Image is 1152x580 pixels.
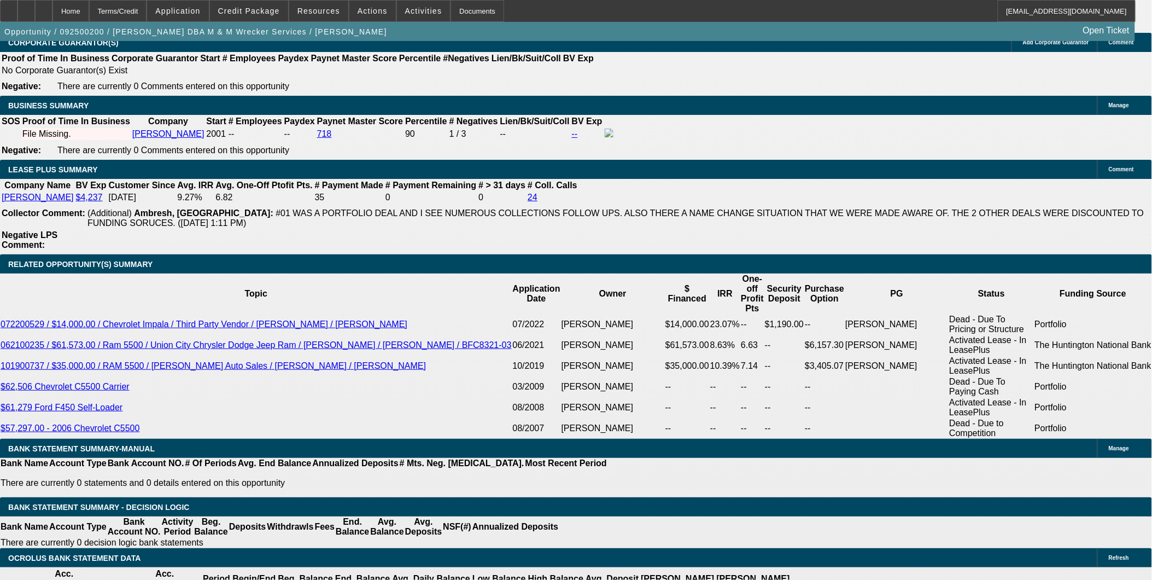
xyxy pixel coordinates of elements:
[317,117,403,126] b: Paynet Master Score
[4,27,387,36] span: Opportunity / 092500200 / [PERSON_NAME] DBA M & M Wrecker Services / [PERSON_NAME]
[397,1,451,21] button: Activities
[1,424,139,433] a: $57,297.00 - 2006 Chevrolet C5500
[289,1,348,21] button: Resources
[229,129,235,138] span: --
[512,356,561,376] td: 10/2019
[87,208,1144,228] span: #01 WAS A PORTFOLIO DEAL AND I SEE NUMEROUS COLLECTIONS FOLLOW UPS. ALSO THERE A NAME CHANGE SITU...
[478,181,525,190] b: # > 31 days
[2,193,74,202] a: [PERSON_NAME]
[1109,39,1134,45] span: Comment
[804,274,845,314] th: Purchase Option
[8,503,190,512] span: Bank Statement Summary - Decision Logic
[561,397,665,418] td: [PERSON_NAME]
[49,517,107,537] th: Account Type
[500,128,570,140] td: --
[216,181,313,190] b: Avg. One-Off Ptofit Pts.
[804,314,845,335] td: --
[764,356,804,376] td: --
[710,356,740,376] td: 10.39%
[405,129,447,139] div: 90
[500,117,570,126] b: Lien/Bk/Suit/Coll
[561,418,665,439] td: [PERSON_NAME]
[740,335,764,356] td: 6.63
[200,54,220,63] b: Start
[665,376,710,397] td: --
[177,192,214,203] td: 9.27%
[528,193,537,202] a: 24
[1,340,512,350] a: 062100235 / $61,573.00 / Ram 5500 / Union City Chrysler Dodge Jeep Ram / [PERSON_NAME] / [PERSON_...
[161,517,194,537] th: Activity Period
[109,181,176,190] b: Customer Since
[949,376,1034,397] td: Dead - Due To Paying Cash
[8,165,98,174] span: LEASE PLUS SUMMARY
[314,192,384,203] td: 35
[405,517,443,537] th: Avg. Deposits
[57,146,289,155] span: There are currently 0 Comments entered on this opportunity
[845,335,949,356] td: [PERSON_NAME]
[764,314,804,335] td: $1,190.00
[845,356,949,376] td: [PERSON_NAME]
[764,274,804,314] th: Security Deposit
[314,517,335,537] th: Fees
[1,320,407,329] a: 072200529 / $14,000.00 / Chevrolet Impala / Third Party Vendor / [PERSON_NAME] / [PERSON_NAME]
[223,54,276,63] b: # Employees
[385,192,477,203] td: 0
[561,376,665,397] td: [PERSON_NAME]
[2,208,85,218] b: Collector Comment:
[229,117,282,126] b: # Employees
[740,356,764,376] td: 7.14
[1,478,607,488] p: There are currently 0 statements and 0 details entered on this opportunity
[284,117,315,126] b: Paydex
[1,116,21,127] th: SOS
[512,397,561,418] td: 08/2008
[370,517,404,537] th: Avg. Balance
[740,418,764,439] td: --
[312,458,399,469] th: Annualized Deposits
[764,376,804,397] td: --
[512,335,561,356] td: 06/2021
[76,193,103,202] a: $4,237
[710,314,740,335] td: 23.07%
[1034,314,1152,335] td: Portfolio
[740,314,764,335] td: --
[194,517,228,537] th: Beg. Balance
[512,274,561,314] th: Application Date
[804,335,845,356] td: $6,157.30
[740,397,764,418] td: --
[764,397,804,418] td: --
[665,356,710,376] td: $35,000.00
[572,129,578,138] a: --
[665,314,710,335] td: $14,000.00
[315,181,383,190] b: # Payment Made
[22,116,131,127] th: Proof of Time In Business
[710,335,740,356] td: 8.63%
[1,382,130,391] a: $62,506 Chevrolet C5500 Carrier
[1,361,426,370] a: 101900737 / $35,000.00 / RAM 5500 / [PERSON_NAME] Auto Sales / [PERSON_NAME] / [PERSON_NAME]
[266,517,314,537] th: Withdrawls
[297,7,340,15] span: Resources
[335,517,370,537] th: End. Balance
[605,129,613,137] img: facebook-icon.png
[561,274,665,314] th: Owner
[1109,445,1129,451] span: Manage
[185,458,237,469] th: # Of Periods
[949,274,1034,314] th: Status
[492,54,561,63] b: Lien/Bk/Suit/Coll
[284,128,315,140] td: --
[512,376,561,397] td: 03/2009
[804,376,845,397] td: --
[764,418,804,439] td: --
[22,129,130,139] div: File Missing.
[1109,102,1129,108] span: Manage
[443,54,490,63] b: #Negatives
[528,181,577,190] b: # Coll. Calls
[147,1,208,21] button: Application
[710,397,740,418] td: --
[525,458,607,469] th: Most Recent Period
[112,54,198,63] b: Corporate Guarantor
[740,376,764,397] td: --
[1079,21,1134,40] a: Open Ticket
[442,517,472,537] th: NSF(#)
[57,82,289,91] span: There are currently 0 Comments entered on this opportunity
[358,7,388,15] span: Actions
